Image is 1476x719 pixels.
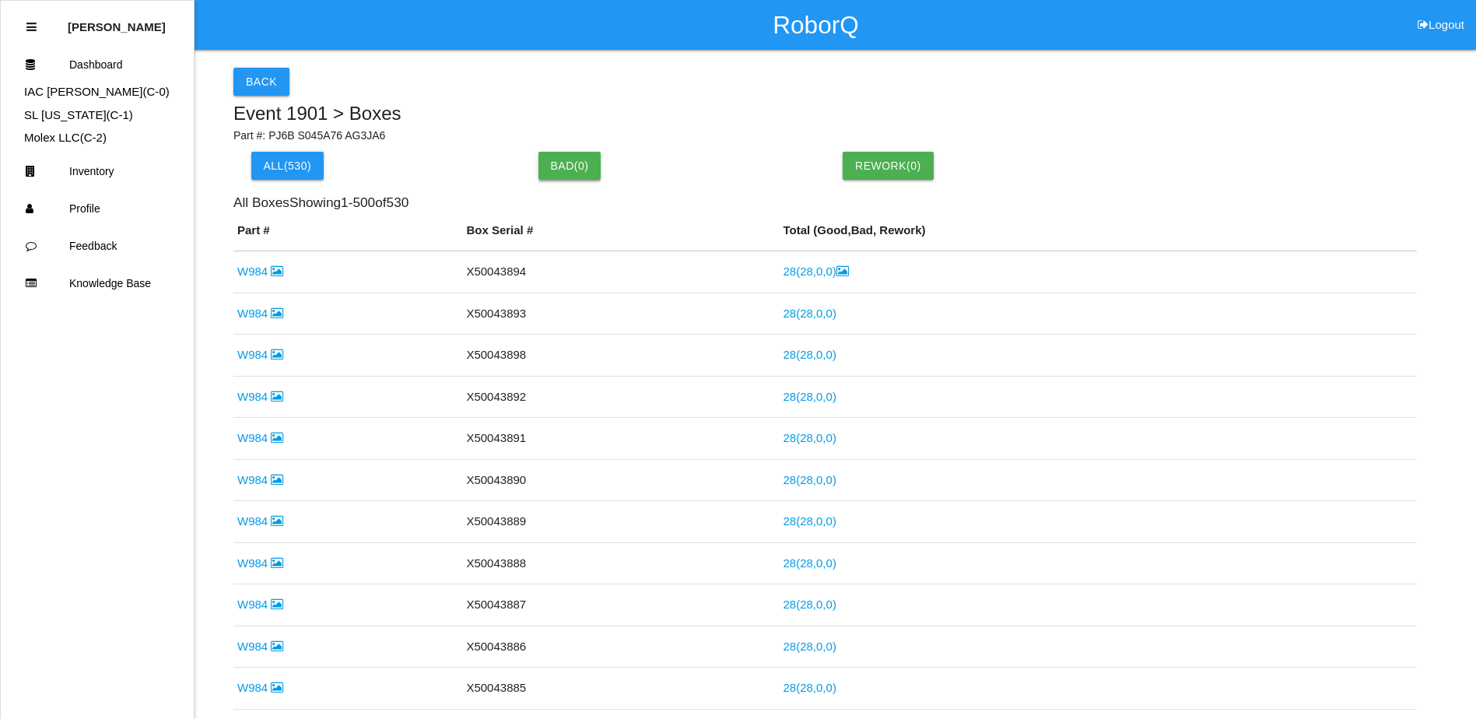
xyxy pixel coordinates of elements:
[237,473,283,486] a: W984
[783,556,836,570] a: 28(28,0,0)
[271,349,283,360] i: Image Inside
[462,501,779,543] td: X50043889
[462,293,779,335] td: X50043893
[271,391,283,402] i: Image Inside
[26,9,37,46] div: Close
[1,153,194,190] a: Inventory
[237,514,283,528] a: W984
[843,152,934,180] button: Rework(0)
[237,598,283,611] a: W984
[271,515,283,527] i: Image Inside
[1,265,194,302] a: Knowledge Base
[271,474,283,486] i: Image Inside
[1,190,194,227] a: Profile
[237,681,283,694] a: W984
[271,640,283,652] i: Image Inside
[462,418,779,460] td: X50043891
[783,473,836,486] a: 28(28,0,0)
[783,431,836,444] a: 28(28,0,0)
[271,432,283,444] i: Image Inside
[251,152,324,180] button: All(530)
[783,390,836,403] a: 28(28,0,0)
[237,348,283,361] a: W984
[538,152,601,180] button: Bad(0)
[24,85,170,98] a: IAC [PERSON_NAME](C-0)
[24,131,107,144] a: Molex LLC(C-2)
[237,556,283,570] a: W984
[237,307,283,320] a: W984
[24,108,133,121] a: SL [US_STATE](C-1)
[1,107,194,125] div: SL Tennessee's Dashboard
[1,227,194,265] a: Feedback
[271,682,283,693] i: Image Inside
[462,584,779,626] td: X50043887
[462,376,779,418] td: X50043892
[783,265,848,278] a: 28(28,0,0)
[233,68,289,96] button: Back
[462,626,779,668] td: X50043886
[233,103,1417,124] h5: Event 1901 > Boxes
[271,598,283,610] i: Image Inside
[462,251,779,293] td: X50043894
[233,128,1417,144] p: Part #: PJ6B S045A76 AG3JA6
[783,307,836,320] a: 28(28,0,0)
[1,129,194,147] div: Molex LLC's Dashboard
[462,542,779,584] td: X50043888
[271,307,283,319] i: Image Inside
[233,222,462,251] th: Part #
[237,431,283,444] a: W984
[462,222,779,251] th: Box Serial #
[836,265,849,277] i: Image Inside
[68,9,166,33] p: Thomas Sontag
[783,640,836,653] a: 28(28,0,0)
[271,557,283,569] i: Image Inside
[462,668,779,710] td: X50043885
[783,514,836,528] a: 28(28,0,0)
[233,195,1417,210] h6: All Boxes Showing 1 - 500 of 530
[237,390,283,403] a: W984
[237,640,283,653] a: W984
[237,265,283,278] a: W984
[783,348,836,361] a: 28(28,0,0)
[1,46,194,83] a: Dashboard
[783,681,836,694] a: 28(28,0,0)
[462,459,779,501] td: X50043890
[1,83,194,101] div: IAC Alma's Dashboard
[271,265,283,277] i: Image Inside
[462,335,779,377] td: X50043898
[779,222,1417,251] th: Total ( Good , Bad , Rework)
[783,598,836,611] a: 28(28,0,0)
